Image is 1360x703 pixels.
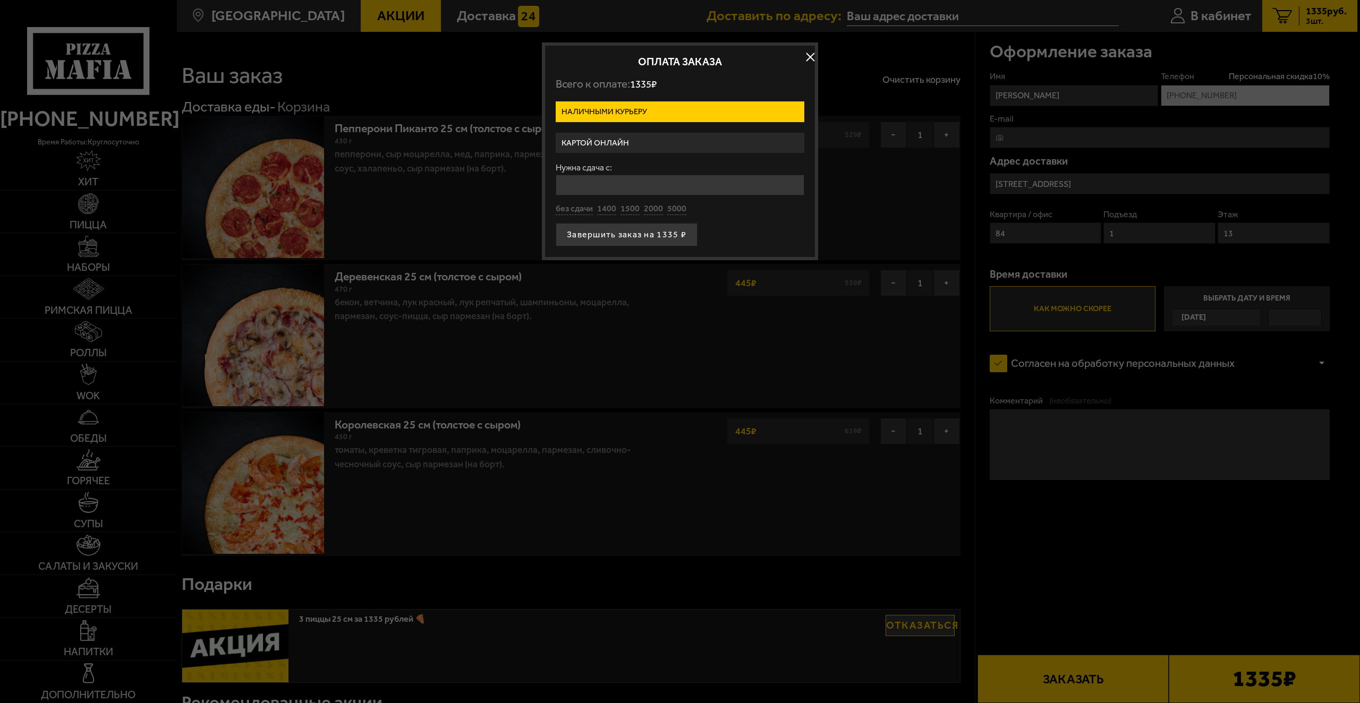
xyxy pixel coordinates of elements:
h2: Оплата заказа [556,56,804,67]
button: без сдачи [556,203,593,215]
span: 1335 ₽ [630,78,657,90]
button: 5000 [667,203,686,215]
button: 2000 [644,203,663,215]
label: Нужна сдача с: [556,164,804,172]
button: 1400 [597,203,616,215]
button: Завершить заказ на 1335 ₽ [556,223,698,246]
label: Картой онлайн [556,133,804,153]
button: 1500 [620,203,640,215]
label: Наличными курьеру [556,101,804,122]
p: Всего к оплате: [556,78,804,91]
